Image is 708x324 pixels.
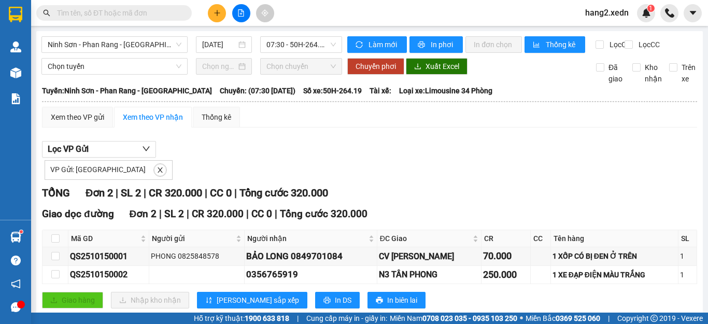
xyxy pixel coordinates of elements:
[677,62,700,84] span: Trên xe
[533,41,542,49] span: bar-chart
[665,8,674,18] img: phone-icon
[10,67,21,78] img: warehouse-icon
[42,208,114,220] span: Giao dọc đường
[678,230,697,247] th: SL
[577,6,637,19] span: hang2.xedn
[551,230,679,247] th: Tên hàng
[205,297,213,305] span: sort-ascending
[205,187,207,199] span: |
[149,187,202,199] span: CR 320.000
[680,250,695,262] div: 1
[525,36,585,53] button: bar-chartThống kê
[399,85,492,96] span: Loại xe: Limousine 34 Phòng
[376,297,383,305] span: printer
[426,61,459,72] span: Xuất Excel
[70,250,147,263] div: QS2510150001
[553,269,677,280] div: 1 XE ĐẠP ĐIỆN MÀU TRẮNG
[48,143,89,156] span: Lọc VP Gửi
[647,5,655,12] sup: 1
[11,302,21,312] span: message
[10,232,21,243] img: warehouse-icon
[202,39,236,50] input: 15/10/2025
[246,208,249,220] span: |
[217,294,299,306] span: [PERSON_NAME] sắp xếp
[303,85,362,96] span: Số xe: 50H-264.19
[369,39,399,50] span: Làm mới
[531,230,550,247] th: CC
[123,111,183,123] div: Xem theo VP nhận
[246,249,375,263] div: BẢO LONG 0849701084
[367,292,426,308] button: printerIn biên lai
[315,292,360,308] button: printerIn DS
[43,9,50,17] span: search
[194,313,289,324] span: Hỗ trợ kỹ thuật:
[239,187,328,199] span: Tổng cước 320.000
[51,111,104,123] div: Xem theo VP gửi
[232,4,250,22] button: file-add
[50,165,146,174] span: VP Gửi: [GEOGRAPHIC_DATA]
[406,58,468,75] button: downloadXuất Excel
[192,208,244,220] span: CR 320.000
[465,36,522,53] button: In đơn chọn
[42,87,212,95] b: Tuyến: Ninh Sơn - Phan Rang - [GEOGRAPHIC_DATA]
[20,230,23,233] sup: 1
[688,8,698,18] span: caret-down
[151,250,243,262] div: PHONG 0825848578
[247,233,366,244] span: Người nhận
[649,5,653,12] span: 1
[187,208,189,220] span: |
[483,249,529,263] div: 70.000
[414,63,421,71] span: download
[154,166,166,174] span: close
[553,250,677,262] div: 1 XỐP CÓ BỊ ĐEN Ở TRÊN
[266,59,336,74] span: Chọn chuyến
[202,61,236,72] input: Chọn ngày
[246,267,375,281] div: 0356765919
[220,85,295,96] span: Chuyến: (07:30 [DATE])
[520,316,523,320] span: ⚪️
[70,268,147,281] div: QS2510150002
[48,59,181,74] span: Chọn tuyến
[297,313,299,324] span: |
[431,39,455,50] span: In phơi
[335,294,351,306] span: In DS
[86,187,113,199] span: Đơn 2
[11,279,21,289] span: notification
[202,111,231,123] div: Thống kê
[483,267,529,282] div: 250.000
[197,292,307,308] button: sort-ascending[PERSON_NAME] sắp xếp
[237,9,245,17] span: file-add
[152,233,234,244] span: Người gửi
[380,233,471,244] span: ĐC Giao
[306,313,387,324] span: Cung cấp máy in - giấy in:
[641,62,666,84] span: Kho nhận
[634,39,661,50] span: Lọc CC
[275,208,277,220] span: |
[251,208,272,220] span: CC 0
[379,250,479,263] div: CV [PERSON_NAME]
[210,187,232,199] span: CC 0
[42,292,103,308] button: uploadGiao hàng
[208,4,226,22] button: plus
[684,4,702,22] button: caret-down
[144,187,146,199] span: |
[356,41,364,49] span: sync
[280,208,367,220] span: Tổng cước 320.000
[164,208,184,220] span: SL 2
[261,9,268,17] span: aim
[130,208,157,220] span: Đơn 2
[409,36,463,53] button: printerIn phơi
[57,7,179,19] input: Tìm tên, số ĐT hoặc mã đơn
[546,39,577,50] span: Thống kê
[71,233,138,244] span: Mã GD
[604,62,627,84] span: Đã giao
[245,314,289,322] strong: 1900 633 818
[379,268,479,281] div: N3 TÂN PHONG
[650,315,658,322] span: copyright
[234,187,237,199] span: |
[323,297,331,305] span: printer
[556,314,600,322] strong: 0369 525 060
[11,256,21,265] span: question-circle
[68,266,149,284] td: QS2510150002
[526,313,600,324] span: Miền Bắc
